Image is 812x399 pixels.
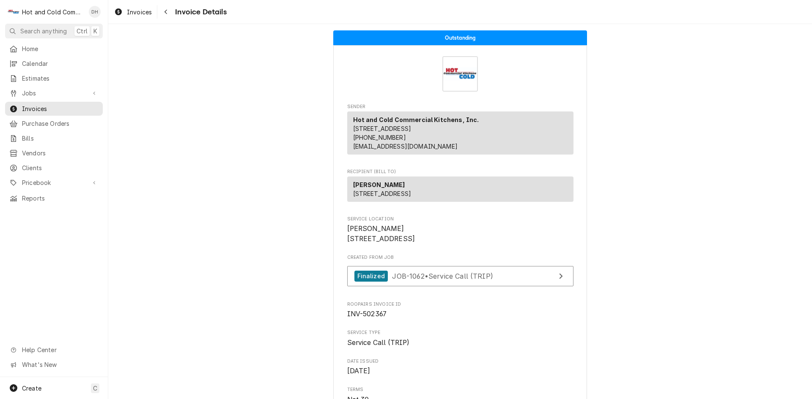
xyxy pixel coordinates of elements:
span: Jobs [22,89,86,98]
div: Created From Job [347,254,573,290]
div: Invoice Sender [347,103,573,158]
span: Create [22,385,41,392]
a: [PHONE_NUMBER] [353,134,406,141]
a: View Job [347,266,573,287]
span: Home [22,44,99,53]
span: Date Issued [347,358,573,365]
span: Search anything [20,27,67,35]
strong: Hot and Cold Commercial Kitchens, Inc. [353,116,479,123]
div: Roopairs Invoice ID [347,301,573,319]
span: Service Type [347,329,573,336]
span: Sender [347,103,573,110]
span: Purchase Orders [22,119,99,128]
span: Service Type [347,338,573,348]
span: Vendors [22,149,99,157]
img: Logo [442,56,478,92]
a: Calendar [5,57,103,71]
button: Search anythingCtrlK [5,24,103,38]
span: Invoices [127,8,152,16]
span: Estimates [22,74,99,83]
div: Status [333,30,587,45]
div: Date Issued [347,358,573,376]
div: H [8,6,19,18]
span: Invoice Details [173,6,226,18]
span: Service Call (TRIP) [347,339,410,347]
div: Sender [347,111,573,155]
span: Help Center [22,345,98,354]
span: K [93,27,97,35]
div: DH [89,6,101,18]
span: C [93,384,97,393]
span: Clients [22,163,99,172]
span: Pricebook [22,178,86,187]
a: Clients [5,161,103,175]
span: [STREET_ADDRESS] [353,190,411,197]
span: [DATE] [347,367,370,375]
a: Estimates [5,71,103,85]
span: [PERSON_NAME] [STREET_ADDRESS] [347,225,415,243]
span: Roopairs Invoice ID [347,301,573,308]
a: Go to Pricebook [5,176,103,190]
a: Bills [5,131,103,145]
div: Sender [347,111,573,158]
span: Service Location [347,216,573,223]
span: Calendar [22,59,99,68]
span: Recipient (Bill To) [347,168,573,175]
span: Ctrl [77,27,88,35]
a: Home [5,42,103,56]
span: Date Issued [347,366,573,376]
a: Reports [5,191,103,205]
a: Go to Help Center [5,343,103,357]
a: Invoices [5,102,103,116]
a: [EMAIL_ADDRESS][DOMAIN_NAME] [353,143,458,150]
a: Vendors [5,146,103,160]
a: Go to Jobs [5,86,103,100]
span: Service Location [347,224,573,244]
div: Recipient (Bill To) [347,176,573,205]
span: [STREET_ADDRESS] [353,125,411,132]
span: JOB-1062 • Service Call (TRIP) [392,271,493,280]
span: What's New [22,360,98,369]
strong: [PERSON_NAME] [353,181,405,188]
a: Go to What's New [5,358,103,372]
span: Created From Job [347,254,573,261]
div: Recipient (Bill To) [347,176,573,202]
span: INV-502367 [347,310,387,318]
span: Terms [347,386,573,393]
div: Hot and Cold Commercial Kitchens, Inc. [22,8,84,16]
div: Service Type [347,329,573,347]
span: Outstanding [445,35,476,41]
div: Invoice Recipient [347,168,573,206]
span: Roopairs Invoice ID [347,309,573,319]
span: Bills [22,134,99,143]
a: Invoices [111,5,155,19]
a: Purchase Orders [5,117,103,130]
button: Navigate back [159,5,173,19]
div: Daryl Harris's Avatar [89,6,101,18]
div: Service Location [347,216,573,244]
div: Finalized [354,271,388,282]
div: Hot and Cold Commercial Kitchens, Inc.'s Avatar [8,6,19,18]
span: Invoices [22,104,99,113]
span: Reports [22,194,99,203]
